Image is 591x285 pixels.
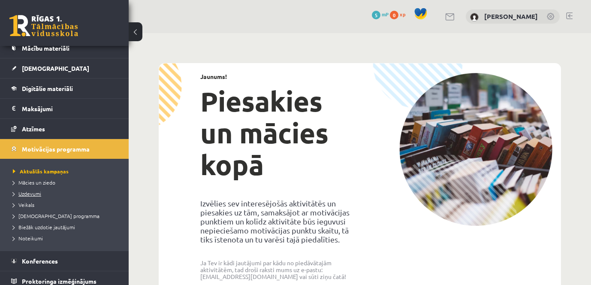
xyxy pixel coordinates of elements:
a: Maksājumi [11,99,118,118]
a: Veikals [13,201,120,209]
a: Mācību materiāli [11,38,118,58]
span: Aktuālās kampaņas [13,168,69,175]
span: 0 [390,11,398,19]
span: Mācies un ziedo [13,179,55,186]
span: Noteikumi [13,235,43,242]
a: Atzīmes [11,119,118,139]
span: Uzdevumi [13,190,41,197]
a: [PERSON_NAME] [484,12,538,21]
span: Atzīmes [22,125,45,133]
a: 0 xp [390,11,410,18]
strong: Jaunums! [200,73,227,80]
a: [DEMOGRAPHIC_DATA] programma [13,212,120,220]
span: 5 [372,11,380,19]
img: Signija Fazekaša [470,13,479,21]
a: Rīgas 1. Tālmācības vidusskola [9,15,78,36]
span: mP [382,11,389,18]
a: [DEMOGRAPHIC_DATA] [11,58,118,78]
span: Mācību materiāli [22,44,69,52]
a: Konferences [11,251,118,271]
span: Proktoringa izmēģinājums [22,277,96,285]
a: Biežāk uzdotie jautājumi [13,223,120,231]
a: Aktuālās kampaņas [13,167,120,175]
span: Motivācijas programma [22,145,90,153]
a: Mācies un ziedo [13,179,120,186]
img: campaign-image-1c4f3b39ab1f89d1fca25a8facaab35ebc8e40cf20aedba61fd73fb4233361ac.png [399,73,552,226]
legend: Maksājumi [22,99,118,118]
span: Digitālie materiāli [22,85,73,92]
a: 5 mP [372,11,389,18]
a: Uzdevumi [13,190,120,197]
span: [DEMOGRAPHIC_DATA] [22,64,89,72]
span: Veikals [13,201,34,208]
h1: Piesakies un mācies kopā [200,85,353,181]
span: xp [400,11,405,18]
a: Motivācijas programma [11,139,118,159]
a: Noteikumi [13,234,120,242]
a: Digitālie materiāli [11,79,118,98]
p: Ja Tev ir kādi jautājumi par kādu no piedāvātajām aktivitātēm, tad droši raksti mums uz e-pastu: ... [200,259,353,280]
span: [DEMOGRAPHIC_DATA] programma [13,212,100,219]
span: Konferences [22,257,58,265]
p: Izvēlies sev interesējošās aktivitātēs un piesakies uz tām, samaksājot ar motivācijas punktiem un... [200,199,353,244]
span: Biežāk uzdotie jautājumi [13,224,75,230]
